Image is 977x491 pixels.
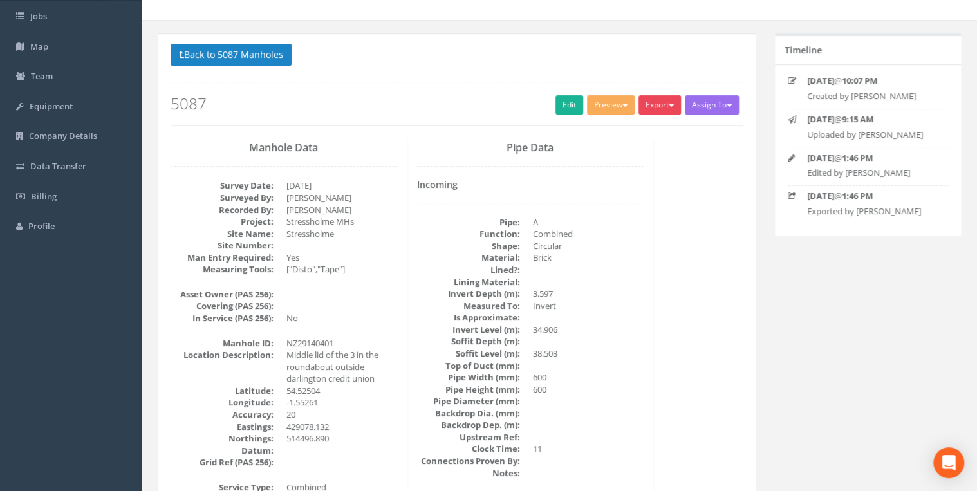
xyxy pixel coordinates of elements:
[417,360,520,372] dt: Top of Duct (mm):
[417,455,520,467] dt: Connections Proven By:
[807,167,938,179] p: Edited by [PERSON_NAME]
[807,190,938,202] p: @
[286,385,397,397] dd: 54.52504
[171,396,274,409] dt: Longitude:
[587,95,635,115] button: Preview
[417,335,520,347] dt: Soffit Depth (m):
[171,239,274,252] dt: Site Number:
[785,45,822,55] h5: Timeline
[171,95,743,112] h2: 5087
[417,216,520,228] dt: Pipe:
[286,337,397,349] dd: NZ29140401
[842,75,877,86] strong: 10:07 PM
[171,216,274,228] dt: Project:
[286,312,397,324] dd: No
[30,100,73,112] span: Equipment
[417,431,520,443] dt: Upstream Ref:
[286,228,397,240] dd: Stressholme
[417,347,520,360] dt: Soffit Level (m):
[171,180,274,192] dt: Survey Date:
[171,409,274,421] dt: Accuracy:
[533,288,644,300] dd: 3.597
[171,312,274,324] dt: In Service (PAS 256):
[31,190,57,202] span: Billing
[171,44,292,66] button: Back to 5087 Manholes
[842,152,873,163] strong: 1:46 PM
[286,263,397,275] dd: ["Disto","Tape"]
[171,263,274,275] dt: Measuring Tools:
[417,384,520,396] dt: Pipe Height (mm):
[171,142,397,154] h3: Manhole Data
[29,130,97,142] span: Company Details
[417,443,520,455] dt: Clock Time:
[171,432,274,445] dt: Northings:
[171,300,274,312] dt: Covering (PAS 256):
[638,95,681,115] button: Export
[31,70,53,82] span: Team
[685,95,739,115] button: Assign To
[286,216,397,228] dd: Stressholme MHs
[533,371,644,384] dd: 600
[417,407,520,420] dt: Backdrop Dia. (mm):
[533,347,644,360] dd: 38.503
[417,252,520,264] dt: Material:
[28,220,55,232] span: Profile
[286,252,397,264] dd: Yes
[417,467,520,479] dt: Notes:
[417,276,520,288] dt: Lining Material:
[807,90,938,102] p: Created by [PERSON_NAME]
[171,252,274,264] dt: Man Entry Required:
[533,252,644,264] dd: Brick
[533,240,644,252] dd: Circular
[807,190,834,201] strong: [DATE]
[286,349,397,385] dd: Middle lid of the 3 in the roundabout outside darlington credit union
[533,228,644,240] dd: Combined
[417,371,520,384] dt: Pipe Width (mm):
[171,456,274,468] dt: Grid Ref (PAS 256):
[533,216,644,228] dd: A
[286,421,397,433] dd: 429078.132
[171,421,274,433] dt: Eastings:
[555,95,583,115] a: Edit
[807,113,938,125] p: @
[286,396,397,409] dd: -1.55261
[417,311,520,324] dt: Is Approximate:
[171,192,274,204] dt: Surveyed By:
[171,228,274,240] dt: Site Name:
[417,395,520,407] dt: Pipe Diameter (mm):
[807,113,834,125] strong: [DATE]
[171,445,274,457] dt: Datum:
[417,240,520,252] dt: Shape:
[30,10,47,22] span: Jobs
[286,409,397,421] dd: 20
[417,228,520,240] dt: Function:
[533,443,644,455] dd: 11
[286,192,397,204] dd: [PERSON_NAME]
[807,129,938,141] p: Uploaded by [PERSON_NAME]
[286,180,397,192] dd: [DATE]
[533,300,644,312] dd: Invert
[807,75,834,86] strong: [DATE]
[171,349,274,361] dt: Location Description:
[807,205,938,218] p: Exported by [PERSON_NAME]
[842,113,873,125] strong: 9:15 AM
[171,288,274,301] dt: Asset Owner (PAS 256):
[417,180,644,189] h4: Incoming
[417,300,520,312] dt: Measured To:
[171,337,274,349] dt: Manhole ID:
[417,324,520,336] dt: Invert Level (m):
[533,384,644,396] dd: 600
[171,385,274,397] dt: Latitude:
[30,160,86,172] span: Data Transfer
[171,204,274,216] dt: Recorded By:
[417,142,644,154] h3: Pipe Data
[286,432,397,445] dd: 514496.890
[807,75,938,87] p: @
[417,288,520,300] dt: Invert Depth (m):
[30,41,48,52] span: Map
[533,324,644,336] dd: 34.906
[417,264,520,276] dt: Lined?:
[807,152,938,164] p: @
[842,190,873,201] strong: 1:46 PM
[286,204,397,216] dd: [PERSON_NAME]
